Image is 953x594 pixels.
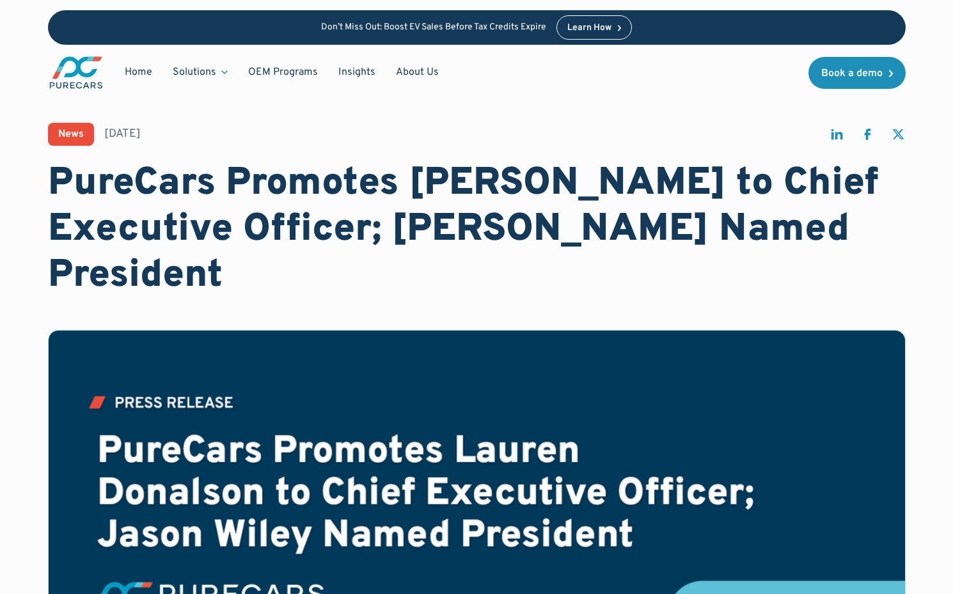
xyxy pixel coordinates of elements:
[321,22,546,33] p: Don’t Miss Out: Boost EV Sales Before Tax Credits Expire
[890,127,906,148] a: share on twitter
[162,60,238,84] div: Solutions
[567,24,611,33] div: Learn How
[48,161,906,299] h1: PureCars Promotes [PERSON_NAME] to Chief Executive Officer; [PERSON_NAME] Named President
[808,57,906,89] a: Book a demo
[860,127,875,148] a: share on facebook
[48,55,104,90] a: main
[104,126,141,142] div: [DATE]
[114,60,162,84] a: Home
[386,60,449,84] a: About Us
[328,60,386,84] a: Insights
[58,129,84,139] div: News
[238,60,328,84] a: OEM Programs
[829,127,844,148] a: share on linkedin
[173,65,216,79] div: Solutions
[556,15,633,40] a: Learn How
[48,55,104,90] img: purecars logo
[821,68,883,79] div: Book a demo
